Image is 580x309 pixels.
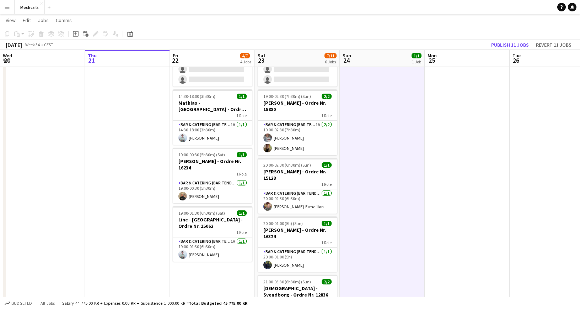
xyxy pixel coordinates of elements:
[342,56,351,64] span: 24
[20,16,34,25] a: Edit
[173,52,178,59] span: Fri
[412,59,421,64] div: 1 Job
[258,121,337,155] app-card-role: Bar & Catering (Bar Tender)1A2/219:00-02:30 (7h30m)[PERSON_NAME][PERSON_NAME]
[258,168,337,181] h3: [PERSON_NAME] - Ordre Nr. 15128
[173,206,252,262] app-job-card: 19:00-01:30 (6h30m) (Sat)1/1Line - [GEOGRAPHIC_DATA] - Ordre Nr. 150621 RoleBar & Catering (Bar T...
[512,52,521,59] span: Tue
[324,53,337,58] span: 7/11
[236,171,247,177] span: 1 Role
[412,53,421,58] span: 1/1
[178,94,215,99] span: 14:30-18:00 (3h30m)
[343,52,351,59] span: Sun
[3,16,18,25] a: View
[11,301,32,306] span: Budgeted
[263,162,311,168] span: 20:00-02:30 (6h30m) (Sun)
[15,0,45,14] button: Mocktails
[258,158,337,214] app-job-card: 20:00-02:30 (6h30m) (Sun)1/1[PERSON_NAME] - Ordre Nr. 151281 RoleBar & Catering (Bar Tender)1/120...
[87,56,97,64] span: 21
[321,182,332,187] span: 1 Role
[173,179,252,203] app-card-role: Bar & Catering (Bar Tender)1/119:00-00:30 (5h30m)[PERSON_NAME]
[258,189,337,214] app-card-role: Bar & Catering (Bar Tender)1/120:00-02:30 (6h30m)[PERSON_NAME]-Esmailian
[240,53,250,58] span: 4/7
[173,216,252,229] h3: Line - [GEOGRAPHIC_DATA] - Ordre Nr. 15062
[322,279,332,284] span: 2/2
[258,216,337,272] app-job-card: 20:00-01:00 (5h) (Sun)1/1[PERSON_NAME] - Ordre Nr. 163241 RoleBar & Catering (Bar Tender)1/120:00...
[321,113,332,118] span: 1 Role
[237,210,247,216] span: 1/1
[263,221,303,226] span: 20:00-01:00 (5h) (Sun)
[258,285,337,298] h3: [DEMOGRAPHIC_DATA] - Svendborg - Ordre Nr. 12836
[258,89,337,155] app-job-card: 19:00-02:30 (7h30m) (Sun)2/2[PERSON_NAME] - Ordre Nr. 158801 RoleBar & Catering (Bar Tender)1A2/2...
[178,152,225,157] span: 19:00-00:30 (5h30m) (Sat)
[173,89,252,145] app-job-card: 14:30-18:00 (3h30m)1/1Mathias - [GEOGRAPHIC_DATA] - Ordre Nr. 158891 RoleBar & Catering (Bar Tend...
[4,299,33,307] button: Budgeted
[39,300,56,306] span: All jobs
[189,300,247,306] span: Total Budgeted 45 775.00 KR
[533,40,574,49] button: Revert 11 jobs
[258,227,337,240] h3: [PERSON_NAME] - Ordre Nr. 16324
[173,100,252,112] h3: Mathias - [GEOGRAPHIC_DATA] - Ordre Nr. 15889
[172,56,178,64] span: 22
[3,52,12,59] span: Wed
[321,240,332,245] span: 1 Role
[6,41,22,48] div: [DATE]
[38,17,49,23] span: Jobs
[236,113,247,118] span: 1 Role
[35,16,52,25] a: Jobs
[237,152,247,157] span: 1/1
[263,94,311,99] span: 19:00-02:30 (7h30m) (Sun)
[178,210,225,216] span: 19:00-01:30 (6h30m) (Sat)
[263,279,311,284] span: 21:00-03:30 (6h30m) (Sun)
[173,237,252,262] app-card-role: Bar & Catering (Bar Tender)1A1/119:00-01:30 (6h30m)[PERSON_NAME]
[258,100,337,112] h3: [PERSON_NAME] - Ordre Nr. 15880
[23,17,31,23] span: Edit
[258,52,265,59] span: Sat
[88,52,97,59] span: Thu
[62,300,247,306] div: Salary 44 775.00 KR + Expenses 0.00 KR + Subsistence 1 000.00 KR =
[173,148,252,203] app-job-card: 19:00-00:30 (5h30m) (Sat)1/1[PERSON_NAME] - Ordre Nr. 162341 RoleBar & Catering (Bar Tender)1/119...
[2,56,12,64] span: 20
[240,59,251,64] div: 4 Jobs
[426,56,437,64] span: 25
[44,42,53,47] div: CEST
[325,59,336,64] div: 6 Jobs
[257,56,265,64] span: 23
[322,221,332,226] span: 1/1
[56,17,72,23] span: Comms
[322,94,332,99] span: 2/2
[488,40,532,49] button: Publish 11 jobs
[53,16,75,25] a: Comms
[6,17,16,23] span: View
[511,56,521,64] span: 26
[322,162,332,168] span: 1/1
[428,52,437,59] span: Mon
[236,230,247,235] span: 1 Role
[173,158,252,171] h3: [PERSON_NAME] - Ordre Nr. 16234
[237,94,247,99] span: 1/1
[23,42,41,47] span: Week 34
[258,248,337,272] app-card-role: Bar & Catering (Bar Tender)1/120:00-01:00 (5h)[PERSON_NAME]
[173,121,252,145] app-card-role: Bar & Catering (Bar Tender)1A1/114:30-18:00 (3h30m)[PERSON_NAME]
